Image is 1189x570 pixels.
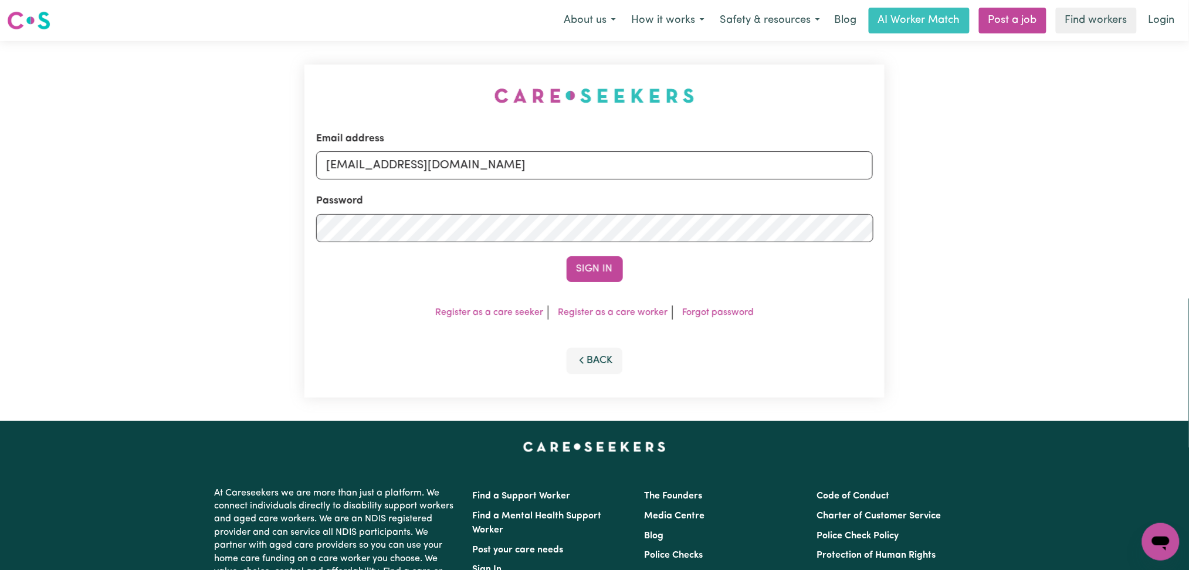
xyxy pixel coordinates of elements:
input: Email address [316,151,873,179]
a: Blog [828,8,864,33]
a: Find workers [1056,8,1137,33]
a: Police Check Policy [817,531,899,541]
img: Careseekers logo [7,10,50,31]
button: How it works [624,8,712,33]
a: Register as a care worker [558,308,668,317]
a: Register as a care seeker [435,308,543,317]
a: Police Checks [645,551,703,560]
a: Protection of Human Rights [817,551,936,560]
label: Password [316,194,363,209]
a: Careseekers logo [7,7,50,34]
a: Login [1141,8,1182,33]
a: Forgot password [682,308,754,317]
a: Charter of Customer Service [817,511,941,521]
a: Careseekers home page [523,442,666,452]
a: AI Worker Match [869,8,970,33]
a: Blog [645,531,664,541]
a: Post a job [979,8,1046,33]
iframe: Button to launch messaging window [1142,523,1180,561]
button: Sign In [567,256,623,282]
a: The Founders [645,491,703,501]
a: Media Centre [645,511,705,521]
a: Find a Mental Health Support Worker [473,511,602,535]
a: Code of Conduct [817,491,889,501]
button: Safety & resources [712,8,828,33]
a: Post your care needs [473,545,564,555]
button: Back [567,348,623,374]
button: About us [556,8,624,33]
label: Email address [316,131,384,147]
a: Find a Support Worker [473,491,571,501]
